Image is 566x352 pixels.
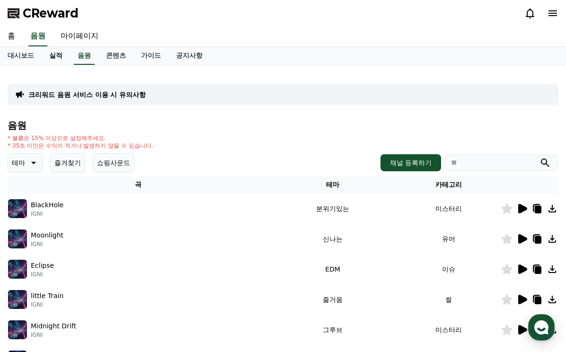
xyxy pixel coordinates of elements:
[8,153,43,172] button: 테마
[31,331,76,339] p: IGNI
[93,153,134,172] button: 쇼핑사운드
[31,210,63,218] p: IGNI
[268,224,397,254] td: 신나는
[8,142,153,150] p: * 35초 미만은 수익이 적거나 발생하지 않을 수 있습니다.
[87,288,98,296] span: 대화
[8,176,268,194] th: 곡
[133,47,168,65] a: 가이드
[42,47,70,65] a: 실적
[12,156,25,169] p: 테마
[8,229,27,248] img: music
[380,154,441,171] button: 채널 등록하기
[28,90,146,99] a: 크리워드 음원 서비스 이용 시 유의사항
[8,290,27,309] img: music
[31,271,54,278] p: IGNI
[397,315,501,345] td: 미스터리
[146,288,158,295] span: 설정
[268,254,397,284] td: EDM
[122,273,182,297] a: 설정
[74,47,95,65] a: 음원
[397,176,501,194] th: 카테고리
[8,134,153,142] p: * 볼륨은 15% 이상으로 설정해주세요.
[31,230,63,240] p: Moonlight
[31,301,63,308] p: IGNI
[31,321,76,331] p: Midnight Drift
[8,199,27,218] img: music
[53,26,106,46] a: 마이페이지
[397,254,501,284] td: 이슈
[8,260,27,279] img: music
[3,273,62,297] a: 홈
[168,47,210,65] a: 공지사항
[397,284,501,315] td: 썰
[31,240,63,248] p: IGNI
[268,315,397,345] td: 그루브
[397,224,501,254] td: 유머
[28,26,47,46] a: 음원
[8,320,27,339] img: music
[8,6,79,21] a: CReward
[268,284,397,315] td: 즐거움
[23,6,79,21] span: CReward
[50,153,85,172] button: 즐겨찾기
[8,120,558,131] h4: 음원
[98,47,133,65] a: 콘텐츠
[31,261,54,271] p: Eclipse
[30,288,35,295] span: 홈
[268,194,397,224] td: 분위기있는
[397,194,501,224] td: 미스터리
[268,176,397,194] th: 테마
[62,273,122,297] a: 대화
[31,291,63,301] p: little Train
[31,200,63,210] p: BlackHole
